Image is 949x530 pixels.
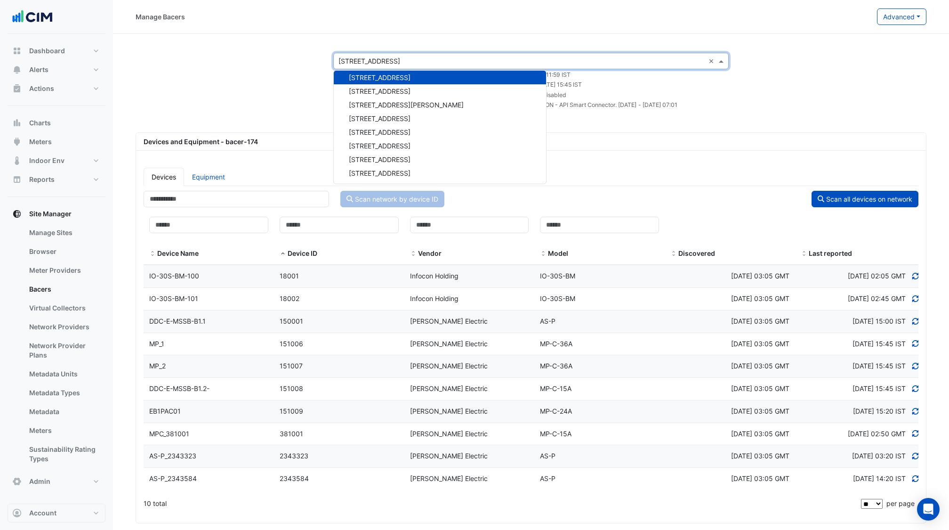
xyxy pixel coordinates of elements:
[731,474,789,482] span: Thu 02-Mar-2023 14:05 AEDT
[22,261,105,280] a: Meter Providers
[280,294,299,302] span: 18002
[540,407,572,415] span: MP-C-24A
[801,250,807,258] span: Last reported
[12,46,22,56] app-icon: Dashboard
[911,317,920,325] a: Refresh
[29,209,72,219] span: Site Manager
[157,249,199,257] span: Device Name
[11,8,54,26] img: Company Logo
[149,272,199,280] span: IO-30S-BM-100
[149,294,198,302] span: IO-30S-BM-101
[280,340,303,348] span: 151006
[22,421,105,440] a: Meters
[678,249,715,257] span: Discovered
[22,336,105,365] a: Network Provider Plans
[540,317,555,325] span: AS-P
[149,340,164,348] span: MP_1
[149,384,209,392] span: DDC-E-MSSB-B1.2-
[540,294,575,302] span: IO-30S-BM
[149,362,166,370] span: MP_2
[8,60,105,79] button: Alerts
[731,362,789,370] span: Thu 02-Mar-2023 14:05 AEDT
[280,407,303,415] span: 151009
[29,156,64,165] span: Indoor Env
[29,508,56,518] span: Account
[410,407,488,415] span: [PERSON_NAME] Electric
[22,223,105,242] a: Manage Sites
[852,340,906,348] span: Discovered at
[911,430,920,438] a: Refresh
[280,430,303,438] span: 381001
[22,383,105,402] a: Metadata Types
[911,407,920,415] a: Refresh
[280,250,286,258] span: Device ID
[540,250,547,258] span: Model
[280,452,308,460] span: 2343323
[22,440,105,468] a: Sustainability Rating Types
[349,169,410,177] span: [STREET_ADDRESS]
[12,65,22,74] app-icon: Alerts
[8,41,105,60] button: Dashboard
[708,56,716,66] span: Clear
[886,499,915,507] span: per page
[853,407,906,415] span: Discovered at
[848,272,906,280] span: Discovered at
[29,137,52,147] span: Meters
[540,362,572,370] span: MP-C-36A
[349,87,410,95] span: [STREET_ADDRESS]
[29,175,55,184] span: Reports
[136,12,185,22] div: Manage Bacers
[731,272,789,280] span: Thu 02-Mar-2023 14:05 AEDT
[670,250,677,258] span: Discovered
[852,384,906,392] span: Discovered at
[8,472,105,491] button: Admin
[638,101,677,108] small: - [DATE] 07:01
[349,114,410,122] span: [STREET_ADDRESS]
[410,474,488,482] span: [PERSON_NAME] Electric
[731,384,789,392] span: Thu 02-Mar-2023 14:05 AEDT
[540,452,555,460] span: AS-P
[911,272,920,280] a: Refresh
[29,84,54,93] span: Actions
[8,151,105,170] button: Indoor Env
[8,504,105,522] button: Account
[911,294,920,302] a: Refresh
[731,452,789,460] span: Thu 02-Mar-2023 14:05 AEDT
[877,8,926,25] button: Advanced
[12,137,22,147] app-icon: Meters
[12,477,22,486] app-icon: Admin
[410,430,488,438] span: [PERSON_NAME] Electric
[149,430,189,438] span: MPC_381001
[410,250,417,258] span: Vendor
[280,362,303,370] span: 151007
[280,474,309,482] span: 2343584
[540,430,571,438] span: MP-C-15A
[334,71,546,184] div: Options List
[12,84,22,93] app-icon: Actions
[911,362,920,370] a: Refresh
[731,430,789,438] span: Thu 02-Mar-2023 14:05 AEDT
[22,280,105,299] a: Bacers
[8,132,105,151] button: Meters
[548,249,568,257] span: Model
[280,317,303,325] span: 150001
[280,272,299,280] span: 18001
[144,492,859,515] div: 10 total
[29,118,51,128] span: Charts
[184,168,233,186] a: Equipment
[22,402,105,421] a: Metadata
[410,317,488,325] span: [PERSON_NAME] Electric
[22,318,105,336] a: Network Providers
[138,137,924,147] div: Devices and Equipment - bacer-174
[349,128,410,136] span: [STREET_ADDRESS]
[29,477,50,486] span: Admin
[149,250,156,258] span: Device Name
[410,452,488,460] span: [PERSON_NAME] Electric
[540,272,575,280] span: IO-30S-BM
[911,384,920,392] a: Refresh
[22,242,105,261] a: Browser
[144,168,184,186] a: Devices
[410,272,458,280] span: Infocon Holding
[29,65,48,74] span: Alerts
[12,209,22,219] app-icon: Site Manager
